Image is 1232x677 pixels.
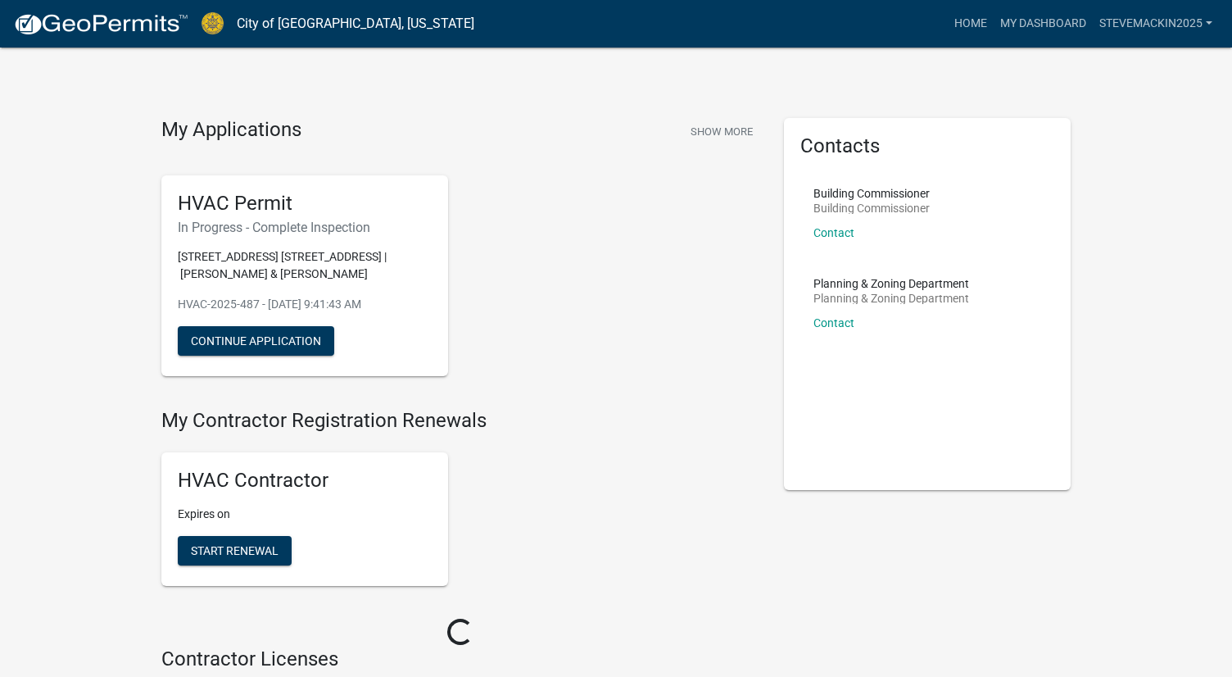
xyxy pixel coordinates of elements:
[237,10,474,38] a: City of [GEOGRAPHIC_DATA], [US_STATE]
[178,296,432,313] p: HVAC-2025-487 - [DATE] 9:41:43 AM
[813,226,854,239] a: Contact
[178,192,432,216] h5: HVAC Permit
[161,409,759,433] h4: My Contractor Registration Renewals
[161,647,759,671] h4: Contractor Licenses
[813,202,930,214] p: Building Commissioner
[800,134,1054,158] h5: Contacts
[1093,8,1219,39] a: Stevemackin2025
[684,118,759,145] button: Show More
[813,316,854,329] a: Contact
[178,469,432,493] h5: HVAC Contractor
[994,8,1093,39] a: My Dashboard
[178,536,292,566] button: Start Renewal
[948,8,994,39] a: Home
[178,506,432,523] p: Expires on
[191,544,279,557] span: Start Renewal
[161,118,301,143] h4: My Applications
[161,409,759,599] wm-registration-list-section: My Contractor Registration Renewals
[813,278,969,289] p: Planning & Zoning Department
[178,248,432,283] p: [STREET_ADDRESS] [STREET_ADDRESS] | [PERSON_NAME] & [PERSON_NAME]
[202,12,224,34] img: City of Jeffersonville, Indiana
[813,293,969,304] p: Planning & Zoning Department
[178,220,432,235] h6: In Progress - Complete Inspection
[178,326,334,356] button: Continue Application
[813,188,930,199] p: Building Commissioner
